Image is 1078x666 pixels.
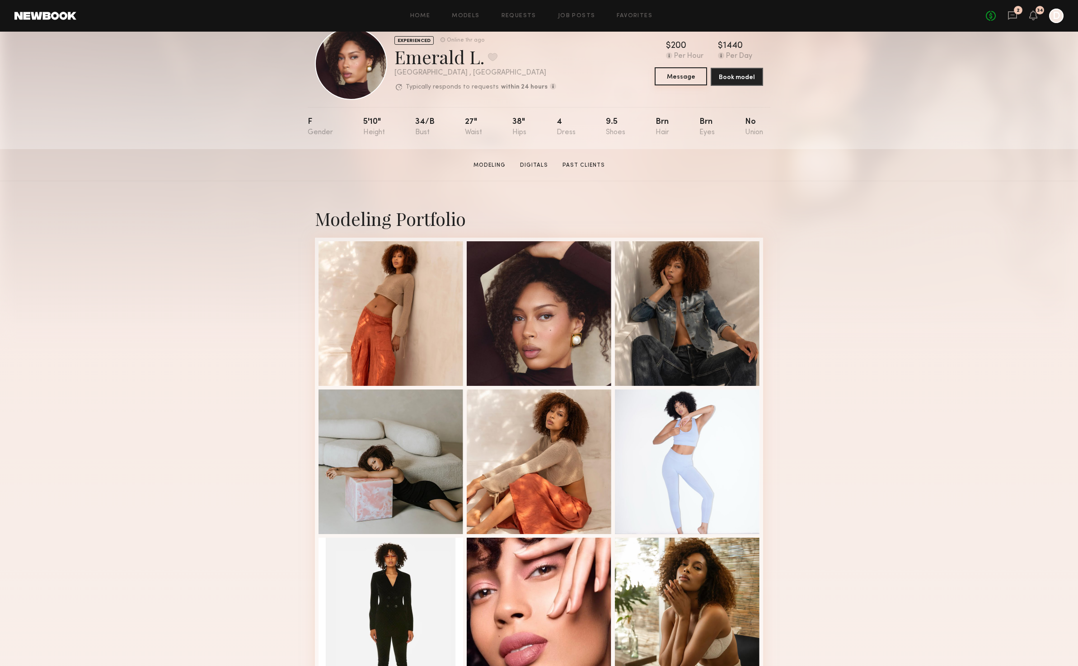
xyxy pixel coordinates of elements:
[470,161,509,169] a: Modeling
[410,13,431,19] a: Home
[711,68,763,86] button: Book model
[666,42,671,51] div: $
[501,84,548,90] b: within 24 hours
[557,118,576,136] div: 4
[465,118,482,136] div: 27"
[617,13,652,19] a: Favorites
[363,118,385,136] div: 5'10"
[516,161,552,169] a: Digitals
[671,42,686,51] div: 200
[745,118,763,136] div: No
[1008,10,1017,22] a: 2
[308,118,333,136] div: F
[315,206,763,230] div: Modeling Portfolio
[452,13,479,19] a: Models
[726,52,752,61] div: Per Day
[655,67,707,85] button: Message
[406,84,499,90] p: Typically responds to requests
[718,42,723,51] div: $
[699,118,715,136] div: Brn
[1049,9,1064,23] a: D
[606,118,625,136] div: 9.5
[656,118,669,136] div: Brn
[1037,8,1043,13] div: 34
[559,161,609,169] a: Past Clients
[502,13,536,19] a: Requests
[512,118,526,136] div: 38"
[674,52,703,61] div: Per Hour
[1017,8,1020,13] div: 2
[415,118,435,136] div: 34/b
[447,38,484,43] div: Online 1hr ago
[394,69,556,77] div: [GEOGRAPHIC_DATA] , [GEOGRAPHIC_DATA]
[558,13,595,19] a: Job Posts
[723,42,743,51] div: 1440
[394,45,556,69] div: Emerald L.
[394,36,434,45] div: EXPERIENCED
